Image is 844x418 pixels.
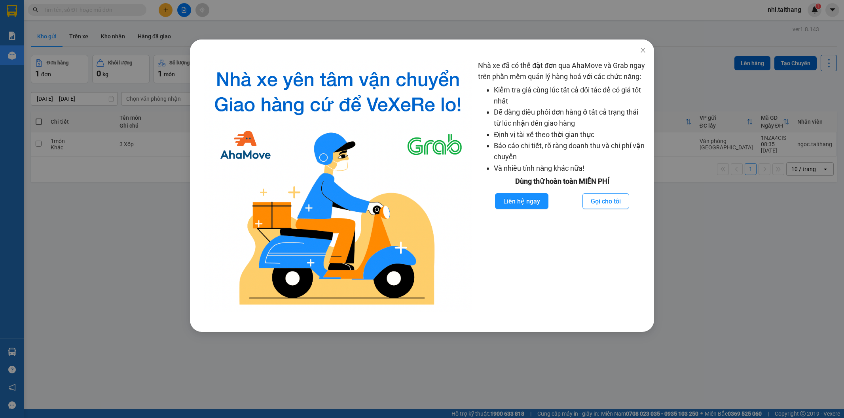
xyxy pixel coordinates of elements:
span: Liên hệ ngay [503,196,540,206]
div: Dùng thử hoàn toàn MIỄN PHÍ [478,176,646,187]
li: Báo cáo chi tiết, rõ ràng doanh thu và chi phí vận chuyển [494,140,646,163]
span: Gọi cho tôi [591,196,621,206]
li: Định vị tài xế theo thời gian thực [494,129,646,140]
button: Liên hệ ngay [495,193,548,209]
button: Close [632,40,654,62]
button: Gọi cho tôi [582,193,629,209]
span: close [640,47,646,53]
div: Nhà xe đã có thể đặt đơn qua AhaMove và Grab ngay trên phần mềm quản lý hàng hoá với các chức năng: [478,60,646,312]
li: Và nhiều tính năng khác nữa! [494,163,646,174]
li: Kiểm tra giá cùng lúc tất cả đối tác để có giá tốt nhất [494,85,646,107]
img: logo [204,60,472,312]
li: Dễ dàng điều phối đơn hàng ở tất cả trạng thái từ lúc nhận đến giao hàng [494,107,646,129]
